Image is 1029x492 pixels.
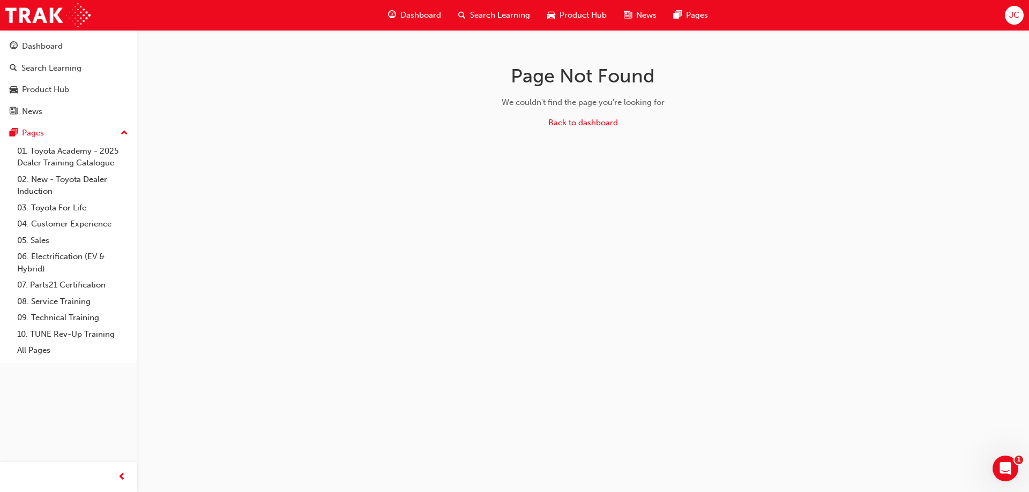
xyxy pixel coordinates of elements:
[547,9,555,22] span: car-icon
[4,102,132,122] a: News
[10,42,18,51] span: guage-icon
[636,9,657,21] span: News
[615,4,665,26] a: news-iconNews
[4,123,132,143] button: Pages
[13,171,132,200] a: 02. New - Toyota Dealer Induction
[118,471,126,484] span: prev-icon
[13,200,132,216] a: 03. Toyota For Life
[993,456,1018,481] iframe: Intercom live chat
[1009,9,1019,21] span: JC
[560,9,607,21] span: Product Hub
[413,64,753,88] h1: Page Not Found
[470,9,530,21] span: Search Learning
[458,9,466,22] span: search-icon
[539,4,615,26] a: car-iconProduct Hub
[686,9,708,21] span: Pages
[450,4,539,26] a: search-iconSearch Learning
[548,118,618,127] a: Back to dashboard
[10,64,17,73] span: search-icon
[1005,6,1024,25] button: JC
[22,127,44,139] div: Pages
[400,9,441,21] span: Dashboard
[624,9,632,22] span: news-icon
[4,58,132,78] a: Search Learning
[10,85,18,95] span: car-icon
[13,326,132,343] a: 10. TUNE Rev-Up Training
[388,9,396,22] span: guage-icon
[13,143,132,171] a: 01. Toyota Academy - 2025 Dealer Training Catalogue
[13,232,132,249] a: 05. Sales
[13,309,132,326] a: 09. Technical Training
[665,4,717,26] a: pages-iconPages
[4,34,132,123] button: DashboardSearch LearningProduct HubNews
[413,96,753,109] div: We couldn't find the page you're looking for
[22,105,42,118] div: News
[13,277,132,293] a: 07. Parts21 Certification
[13,248,132,277] a: 06. Electrification (EV & Hybrid)
[22,84,69,96] div: Product Hub
[13,342,132,359] a: All Pages
[674,9,682,22] span: pages-icon
[4,80,132,100] a: Product Hub
[10,128,18,138] span: pages-icon
[121,126,128,140] span: up-icon
[4,36,132,56] a: Dashboard
[379,4,450,26] a: guage-iconDashboard
[5,3,91,27] img: Trak
[13,216,132,232] a: 04. Customer Experience
[22,40,63,52] div: Dashboard
[10,107,18,117] span: news-icon
[1015,456,1023,464] span: 1
[21,62,81,74] div: Search Learning
[13,293,132,310] a: 08. Service Training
